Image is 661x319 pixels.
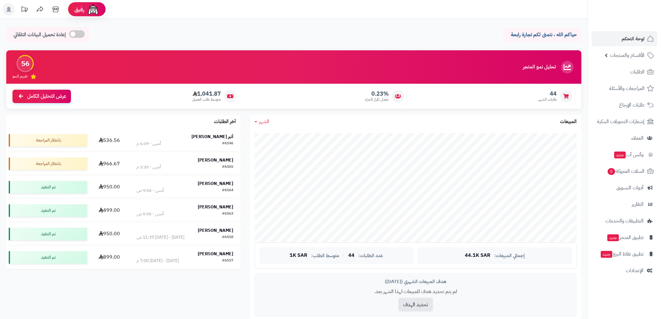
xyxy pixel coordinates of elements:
[592,81,657,96] a: المراجعات والأسئلة
[343,253,345,258] span: |
[609,84,644,93] span: المراجعات والأسئلة
[260,288,572,295] p: لم يتم تحديد هدف للمبيعات لهذا الشهر بعد.
[610,51,644,60] span: الأقسام والمنتجات
[137,164,161,170] div: أمس - 3:30 م
[198,251,233,257] strong: [PERSON_NAME]
[222,187,233,194] div: #6164
[508,31,577,38] p: حياكم الله ، نتمنى لكم تجارة رابحة
[622,34,644,43] span: لوحة التحكم
[607,234,619,241] span: جديد
[222,141,233,147] div: #6146
[90,152,129,175] td: 966.67
[398,298,433,312] button: تحديد الهدف
[592,147,657,162] a: وآتس آبجديد
[87,3,99,16] img: ai-face.png
[137,258,179,264] div: [DATE] - [DATE] 7:00 م
[626,266,644,275] span: الإعدادات
[614,152,626,158] span: جديد
[607,233,644,242] span: تطبيق المتجر
[597,117,644,126] span: إشعارات التحويلات البنكية
[198,204,233,210] strong: [PERSON_NAME]
[222,164,233,170] div: #6165
[255,118,269,125] a: الشهر
[222,258,233,264] div: #6157
[632,200,644,209] span: التقارير
[9,181,87,193] div: تم التنفيذ
[259,118,269,125] span: الشهر
[358,253,383,258] span: عدد الطلبات:
[539,97,557,102] span: طلبات الشهر
[9,157,87,170] div: بانتظار المراجعة
[90,246,129,269] td: 899.00
[198,180,233,187] strong: [PERSON_NAME]
[592,164,657,179] a: السلات المتروكة5
[137,141,161,147] div: أمس - 6:09 م
[9,228,87,240] div: تم التنفيذ
[592,114,657,129] a: إشعارات التحويلات البنكية
[365,97,389,102] span: معدل تكرار الشراء
[630,67,644,76] span: الطلبات
[192,90,221,97] span: 1,041.87
[9,134,87,147] div: بانتظار المراجعة
[592,197,657,212] a: التقارير
[592,263,657,278] a: الإعدادات
[465,253,490,258] span: 44.1K SAR
[605,217,644,225] span: التطبيقات والخدمات
[12,90,71,103] a: عرض التحليل الكامل
[27,93,66,100] span: عرض التحليل الكامل
[365,90,389,97] span: 0.23%
[9,251,87,264] div: تم التنفيذ
[137,187,164,194] div: أمس - 9:04 ص
[90,129,129,152] td: 536.56
[90,176,129,199] td: 950.00
[214,119,236,125] h3: آخر الطلبات
[290,253,307,258] span: 1K SAR
[222,211,233,217] div: #6163
[222,234,233,241] div: #6158
[631,134,644,142] span: العملاء
[560,119,577,125] h3: المبيعات
[192,97,221,102] span: متوسط طلب العميل
[198,157,233,163] strong: [PERSON_NAME]
[614,150,644,159] span: وآتس آب
[12,74,27,79] span: تقييم النمو
[494,253,525,258] span: إجمالي المبيعات:
[191,133,233,140] strong: أثير [PERSON_NAME]
[137,234,184,241] div: [DATE] - [DATE] 11:39 ص
[137,211,164,217] div: أمس - 5:55 ص
[311,253,339,258] span: متوسط الطلب:
[9,204,87,217] div: تم التنفيذ
[74,6,84,13] span: رفيق
[90,222,129,246] td: 950.00
[523,64,556,70] h3: تحليل نمو المتجر
[600,250,644,258] span: تطبيق نقاط البيع
[616,183,644,192] span: أدوات التسويق
[260,278,572,285] div: هدف المبيعات الشهري ([DATE])
[90,199,129,222] td: 499.00
[592,31,657,46] a: لوحة التحكم
[198,227,233,234] strong: [PERSON_NAME]
[592,180,657,195] a: أدوات التسويق
[13,31,66,38] span: إعادة تحميل البيانات التلقائي
[601,251,612,258] span: جديد
[592,97,657,112] a: طلبات الإرجاع
[608,168,615,175] span: 5
[348,253,355,258] span: 44
[592,247,657,262] a: تطبيق نقاط البيعجديد
[17,3,32,17] a: تحديثات المنصة
[592,230,657,245] a: تطبيق المتجرجديد
[592,213,657,228] a: التطبيقات والخدمات
[539,90,557,97] span: 44
[619,101,644,109] span: طلبات الإرجاع
[592,64,657,79] a: الطلبات
[607,167,644,176] span: السلات المتروكة
[592,131,657,146] a: العملاء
